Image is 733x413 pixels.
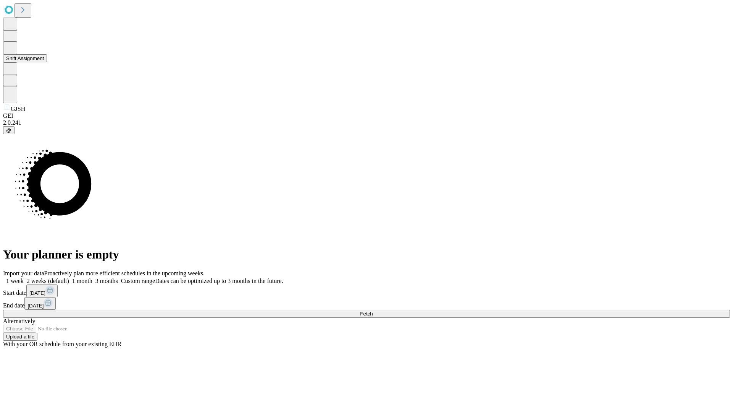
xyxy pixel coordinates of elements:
[3,285,730,297] div: Start date
[6,278,24,284] span: 1 week
[6,127,11,133] span: @
[3,333,37,341] button: Upload a file
[95,278,118,284] span: 3 months
[29,290,45,296] span: [DATE]
[3,119,730,126] div: 2.0.241
[3,112,730,119] div: GEI
[27,303,44,309] span: [DATE]
[11,106,25,112] span: GJSH
[27,278,69,284] span: 2 weeks (default)
[121,278,155,284] span: Custom range
[3,318,35,324] span: Alternatively
[3,270,44,276] span: Import your data
[3,126,15,134] button: @
[72,278,92,284] span: 1 month
[26,285,58,297] button: [DATE]
[3,310,730,318] button: Fetch
[360,311,373,317] span: Fetch
[155,278,283,284] span: Dates can be optimized up to 3 months in the future.
[3,341,121,347] span: With your OR schedule from your existing EHR
[3,54,47,62] button: Shift Assignment
[44,270,205,276] span: Proactively plan more efficient schedules in the upcoming weeks.
[3,247,730,262] h1: Your planner is empty
[24,297,56,310] button: [DATE]
[3,297,730,310] div: End date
